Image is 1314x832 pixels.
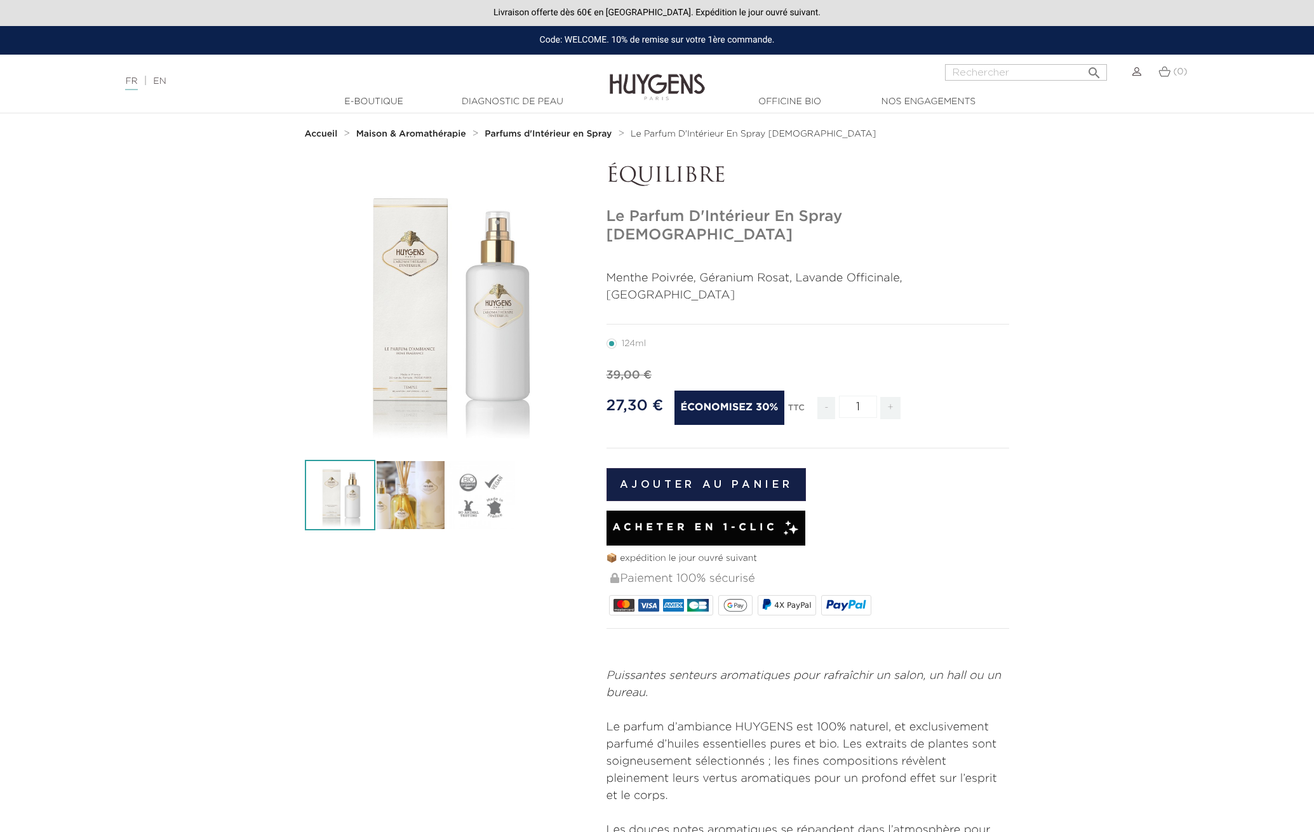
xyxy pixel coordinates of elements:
a: Diagnostic de peau [449,95,576,109]
a: Le Parfum D'Intérieur En Spray [DEMOGRAPHIC_DATA] [631,129,876,139]
p: Le parfum d’ambiance HUYGENS est 100% naturel, et exclusivement parfumé d’huiles essentielles pur... [607,719,1010,805]
a: Maison & Aromathérapie [356,129,469,139]
div: TTC [788,394,805,429]
a: EN [153,77,166,86]
p: Menthe Poivrée, Géranium Rosat, Lavande Officinale, [GEOGRAPHIC_DATA] [607,270,1010,304]
span: (0) [1174,67,1188,76]
div: | [119,74,538,89]
a: Parfums d'Intérieur en Spray [485,129,615,139]
a: FR [125,77,137,90]
span: Le Parfum D'Intérieur En Spray [DEMOGRAPHIC_DATA] [631,130,876,138]
button: Ajouter au panier [607,468,807,501]
strong: Maison & Aromathérapie [356,130,466,138]
a: Nos engagements [865,95,992,109]
img: AMEX [663,599,684,612]
img: Huygens [610,53,705,102]
span: + [880,397,901,419]
span: 27,30 € [607,398,664,413]
img: Paiement 100% sécurisé [610,573,619,583]
button:  [1083,60,1106,77]
h1: Le Parfum D'Intérieur En Spray [DEMOGRAPHIC_DATA] [607,208,1010,245]
a: Officine Bio [727,95,854,109]
i:  [1087,62,1102,77]
img: google_pay [723,599,748,612]
img: Le Parfum D'Intérieur En Spray Temple [305,460,375,530]
span: - [817,397,835,419]
img: CB_NATIONALE [687,599,708,612]
label: 124ml [607,339,662,349]
em: Puissantes senteurs aromatiques pour rafraîchir un salon, un hall ou un bureau. [607,670,1002,699]
p: 📦 expédition le jour ouvré suivant [607,552,1010,565]
span: 39,00 € [607,370,652,381]
a: Accueil [305,129,340,139]
img: MASTERCARD [613,599,634,612]
p: ÉQUILIBRE [607,164,1010,189]
strong: Parfums d'Intérieur en Spray [485,130,612,138]
img: VISA [638,599,659,612]
strong: Accueil [305,130,338,138]
span: Économisez 30% [674,391,785,425]
input: Rechercher [945,64,1107,81]
input: Quantité [839,396,877,418]
a: E-Boutique [311,95,438,109]
div: Paiement 100% sécurisé [609,565,1010,593]
span: 4X PayPal [774,601,811,610]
